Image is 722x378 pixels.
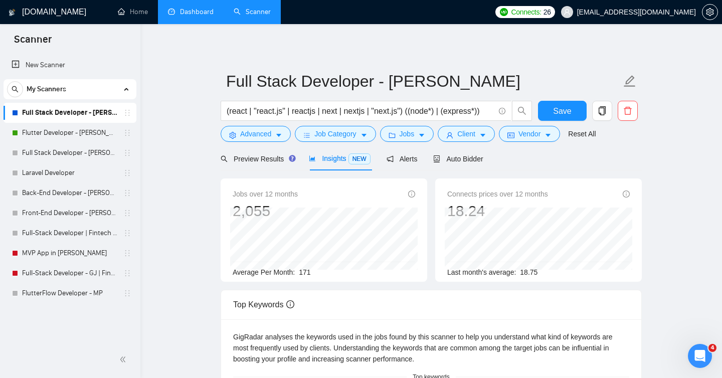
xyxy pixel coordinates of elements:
div: Tooltip anchor [288,154,297,163]
span: Client [457,128,475,139]
span: edit [623,75,636,88]
span: search [512,106,531,115]
a: Flutter Developer - [PERSON_NAME] [22,123,117,143]
span: Job Category [314,128,356,139]
span: copy [593,106,612,115]
button: setting [702,4,718,20]
span: Jobs over 12 months [233,188,298,200]
span: caret-down [360,131,368,139]
span: info-circle [623,191,630,198]
a: FlutterFlow Developer - MP [22,283,117,303]
button: barsJob Categorycaret-down [295,126,376,142]
button: copy [592,101,612,121]
div: GigRadar analyses the keywords used in the jobs found by this scanner to help you understand what... [233,331,629,364]
button: userClientcaret-down [438,126,495,142]
a: dashboardDashboard [168,8,214,16]
a: setting [702,8,718,16]
span: user [446,131,453,139]
span: My Scanners [27,79,66,99]
img: upwork-logo.png [500,8,508,16]
span: folder [389,131,396,139]
a: Back-End Developer - [PERSON_NAME] [22,183,117,203]
span: Alerts [387,155,418,163]
span: Average Per Month: [233,268,295,276]
span: info-circle [499,108,505,114]
a: homeHome [118,8,148,16]
span: holder [123,269,131,277]
button: delete [618,101,638,121]
a: Full-Stack Developer | Fintech SaaS System [22,223,117,243]
button: idcardVendorcaret-down [499,126,560,142]
span: info-circle [408,191,415,198]
span: holder [123,109,131,117]
span: caret-down [275,131,282,139]
a: searchScanner [234,8,271,16]
li: New Scanner [4,55,136,75]
span: Save [553,105,571,117]
span: holder [123,209,131,217]
a: MVP App in [PERSON_NAME] [22,243,117,263]
iframe: Intercom live chat [688,344,712,368]
button: Save [538,101,587,121]
span: delete [618,106,637,115]
div: Top Keywords [233,290,629,319]
input: Scanner name... [226,69,621,94]
span: notification [387,155,394,162]
span: caret-down [418,131,425,139]
span: idcard [507,131,514,139]
a: Reset All [568,128,596,139]
span: 26 [544,7,551,18]
a: Full Stack Developer - [PERSON_NAME] [22,143,117,163]
span: NEW [348,153,371,164]
span: holder [123,169,131,177]
span: holder [123,249,131,257]
span: holder [123,289,131,297]
span: holder [123,229,131,237]
span: holder [123,189,131,197]
span: Connects prices over 12 months [447,188,548,200]
button: search [7,81,23,97]
span: 171 [299,268,310,276]
span: double-left [119,354,129,364]
span: Advanced [240,128,271,139]
span: Connects: [511,7,541,18]
span: area-chart [309,155,316,162]
span: Auto Bidder [433,155,483,163]
a: Front-End Developer - [PERSON_NAME] [22,203,117,223]
span: Jobs [400,128,415,139]
button: search [512,101,532,121]
span: search [221,155,228,162]
span: bars [303,131,310,139]
span: 4 [708,344,716,352]
span: 18.75 [520,268,537,276]
span: info-circle [286,300,294,308]
input: Search Freelance Jobs... [227,105,494,117]
span: caret-down [545,131,552,139]
span: search [8,86,23,93]
span: Preview Results [221,155,293,163]
button: settingAdvancedcaret-down [221,126,291,142]
span: Scanner [6,32,60,53]
a: Full-Stack Developer - GJ | Fintech SaaS System [22,263,117,283]
button: folderJobscaret-down [380,126,434,142]
span: holder [123,129,131,137]
span: setting [229,131,236,139]
a: New Scanner [12,55,128,75]
a: Full Stack Developer - [PERSON_NAME] [22,103,117,123]
div: 18.24 [447,202,548,221]
span: caret-down [479,131,486,139]
div: 2,055 [233,202,298,221]
span: robot [433,155,440,162]
span: user [564,9,571,16]
span: Insights [309,154,370,162]
span: Last month's average: [447,268,516,276]
li: My Scanners [4,79,136,303]
a: Laravel Developer [22,163,117,183]
img: logo [9,5,16,21]
span: holder [123,149,131,157]
span: setting [702,8,717,16]
span: Vendor [518,128,540,139]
